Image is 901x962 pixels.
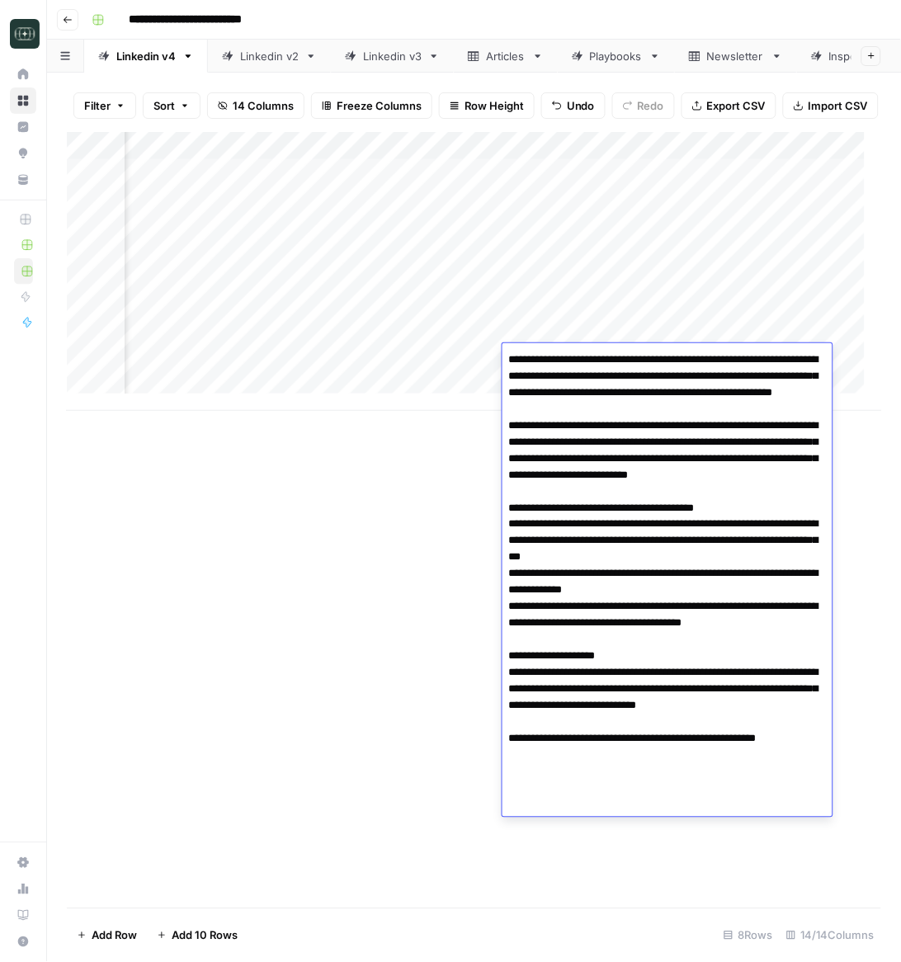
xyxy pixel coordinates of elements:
[809,97,868,114] span: Import CSV
[143,92,200,119] button: Sort
[486,48,526,64] div: Articles
[208,40,331,73] a: Linkedin v2
[311,92,432,119] button: Freeze Columns
[10,167,36,193] a: Your Data
[707,48,765,64] div: Newsletter
[10,876,36,903] a: Usage
[172,927,238,944] span: Add 10 Rows
[116,48,176,64] div: Linkedin v4
[331,40,454,73] a: Linkedin v3
[92,927,137,944] span: Add Row
[465,97,524,114] span: Row Height
[10,850,36,876] a: Settings
[363,48,422,64] div: Linkedin v3
[439,92,535,119] button: Row Height
[240,48,299,64] div: Linkedin v2
[10,61,36,87] a: Home
[590,48,643,64] div: Playbooks
[567,97,595,114] span: Undo
[153,97,175,114] span: Sort
[638,97,664,114] span: Redo
[73,92,136,119] button: Filter
[682,92,776,119] button: Export CSV
[147,922,248,949] button: Add 10 Rows
[558,40,675,73] a: Playbooks
[717,922,780,949] div: 8 Rows
[84,40,208,73] a: Linkedin v4
[10,903,36,929] a: Learning Hub
[780,922,881,949] div: 14/14 Columns
[783,92,879,119] button: Import CSV
[541,92,606,119] button: Undo
[233,97,294,114] span: 14 Columns
[612,92,675,119] button: Redo
[10,13,36,54] button: Workspace: Catalyst
[10,114,36,140] a: Insights
[84,97,111,114] span: Filter
[10,87,36,114] a: Browse
[10,19,40,49] img: Catalyst Logo
[829,48,858,64] div: Inspo
[797,40,890,73] a: Inspo
[207,92,304,119] button: 14 Columns
[67,922,147,949] button: Add Row
[337,97,422,114] span: Freeze Columns
[10,140,36,167] a: Opportunities
[454,40,558,73] a: Articles
[10,929,36,955] button: Help + Support
[707,97,766,114] span: Export CSV
[675,40,797,73] a: Newsletter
